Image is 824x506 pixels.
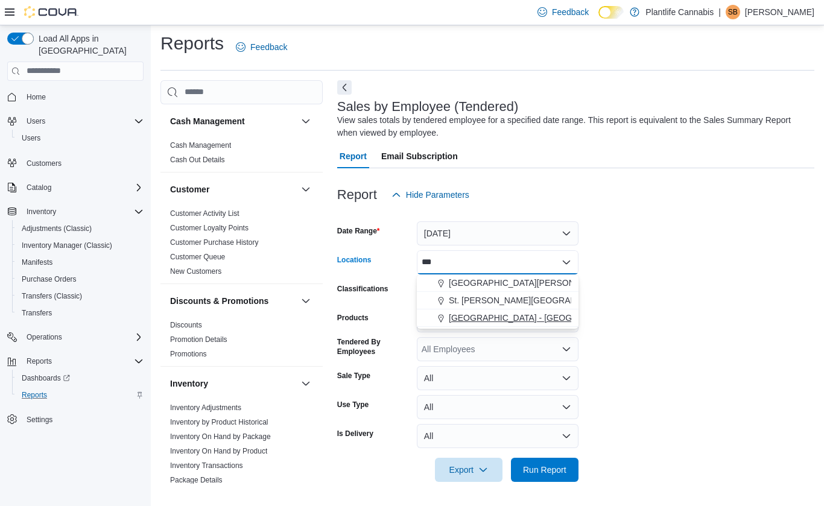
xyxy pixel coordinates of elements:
button: Purchase Orders [12,271,148,288]
span: Email Subscription [381,144,458,168]
button: Manifests [12,254,148,271]
button: Inventory [170,378,296,390]
span: Reports [27,356,52,366]
span: Promotion Details [170,335,227,344]
span: Cash Management [170,141,231,150]
label: Classifications [337,284,388,294]
div: Stephanie Brimner [726,5,740,19]
span: Transfers [22,308,52,318]
span: Purchase Orders [22,274,77,284]
label: Sale Type [337,371,370,381]
span: SB [728,5,738,19]
a: Customer Activity List [170,209,239,218]
button: Inventory Manager (Classic) [12,237,148,254]
button: Close list of options [562,258,571,267]
span: Inventory Adjustments [170,403,241,413]
button: Customers [2,154,148,171]
a: Reports [17,388,52,402]
span: St. [PERSON_NAME][GEOGRAPHIC_DATA] [449,294,619,306]
span: Run Report [523,464,566,476]
span: Adjustments (Classic) [17,221,144,236]
a: Package Details [170,476,223,484]
a: Promotions [170,350,207,358]
a: Promotion Details [170,335,227,344]
button: Adjustments (Classic) [12,220,148,237]
a: Feedback [231,35,292,59]
button: Transfers (Classic) [12,288,148,305]
span: Reports [22,390,47,400]
button: Cash Management [170,115,296,127]
button: Home [2,88,148,106]
img: Cova [24,6,78,18]
span: Settings [27,415,52,425]
span: Home [27,92,46,102]
button: Transfers [12,305,148,321]
button: Users [22,114,50,128]
span: Users [27,116,45,126]
button: Reports [12,387,148,403]
a: New Customers [170,267,221,276]
span: Discounts [170,320,202,330]
span: Catalog [27,183,51,192]
button: [DATE] [417,221,578,245]
button: All [417,424,578,448]
a: Transfers (Classic) [17,289,87,303]
a: Inventory Adjustments [170,403,241,412]
a: Dashboards [17,371,75,385]
span: Dashboards [22,373,70,383]
span: Operations [22,330,144,344]
a: Transfers [17,306,57,320]
div: Discounts & Promotions [160,318,323,366]
span: Settings [22,412,144,427]
button: Inventory [22,204,61,219]
div: Customer [160,206,323,283]
button: All [417,366,578,390]
h3: Inventory [170,378,208,390]
button: Operations [22,330,67,344]
button: Open list of options [562,344,571,354]
button: Inventory [299,376,313,391]
span: Reports [22,354,144,368]
h3: Discounts & Promotions [170,295,268,307]
span: Users [22,133,40,143]
a: Settings [22,413,57,427]
a: Dashboards [12,370,148,387]
label: Use Type [337,400,369,410]
span: Catalog [22,180,144,195]
span: Hide Parameters [406,189,469,201]
span: [GEOGRAPHIC_DATA] - [GEOGRAPHIC_DATA] [449,312,632,324]
span: Inventory On Hand by Package [170,432,271,441]
span: [GEOGRAPHIC_DATA][PERSON_NAME] [449,277,606,289]
button: Discounts & Promotions [170,295,296,307]
span: Home [22,89,144,104]
a: Inventory Manager (Classic) [17,238,117,253]
span: Customer Queue [170,252,225,262]
span: Transfers (Classic) [22,291,82,301]
span: Promotions [170,349,207,359]
a: Inventory by Product Historical [170,418,268,426]
span: Inventory [27,207,56,217]
span: Feedback [250,41,287,53]
p: | [718,5,721,19]
button: Catalog [2,179,148,196]
span: Customer Purchase History [170,238,259,247]
span: Inventory Manager (Classic) [17,238,144,253]
button: Run Report [511,458,578,482]
span: Users [22,114,144,128]
button: Customer [170,183,296,195]
a: Customer Queue [170,253,225,261]
span: Transfers [17,306,144,320]
label: Is Delivery [337,429,373,438]
p: [PERSON_NAME] [745,5,814,19]
label: Locations [337,255,372,265]
a: Purchase Orders [17,272,81,286]
a: Adjustments (Classic) [17,221,97,236]
button: All [417,395,578,419]
p: Plantlife Cannabis [645,5,714,19]
span: Reports [17,388,144,402]
button: [GEOGRAPHIC_DATA] - [GEOGRAPHIC_DATA] [417,309,578,327]
h3: Customer [170,183,209,195]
